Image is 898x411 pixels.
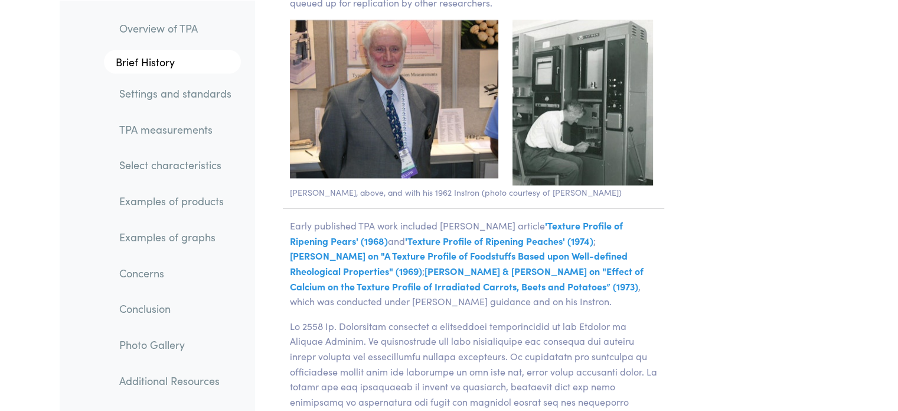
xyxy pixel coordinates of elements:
img: tpa_dr_malcolm_bourne_1962_instron.jpg [512,20,653,186]
span: [PERSON_NAME] on "A Texture Profile of Foodstuffs Based upon Well-defined Rheological Properties"... [290,249,628,277]
span: 'Texture Profile of Ripening Peaches' (1974) [405,234,593,247]
p: [PERSON_NAME], above, and with his 1962 Instron (photo courtesy of [PERSON_NAME]) [283,186,665,199]
span: 'Texture Profile of Ripening Pears' (1968) [290,219,623,247]
a: TPA measurements [110,115,241,143]
a: Photo Gallery [110,331,241,358]
a: Conclusion [110,295,241,322]
a: Additional Resources [110,367,241,394]
a: Settings and standards [110,79,241,106]
a: Concerns [110,259,241,286]
a: Examples of products [110,187,241,215]
a: Examples of graphs [110,223,241,250]
img: tpa_malcolm_bourne_ttc_booth_ift.jpg [290,20,498,179]
a: Select characteristics [110,151,241,179]
a: Brief History [104,50,241,74]
span: [PERSON_NAME] & [PERSON_NAME] on "Effect of Calcium on the Texture Profile of Irradiated Carrots,... [290,264,644,293]
p: Early published TPA work included [PERSON_NAME] article and ; ; , which was conducted under [PERS... [283,218,665,309]
a: Overview of TPA [110,14,241,41]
